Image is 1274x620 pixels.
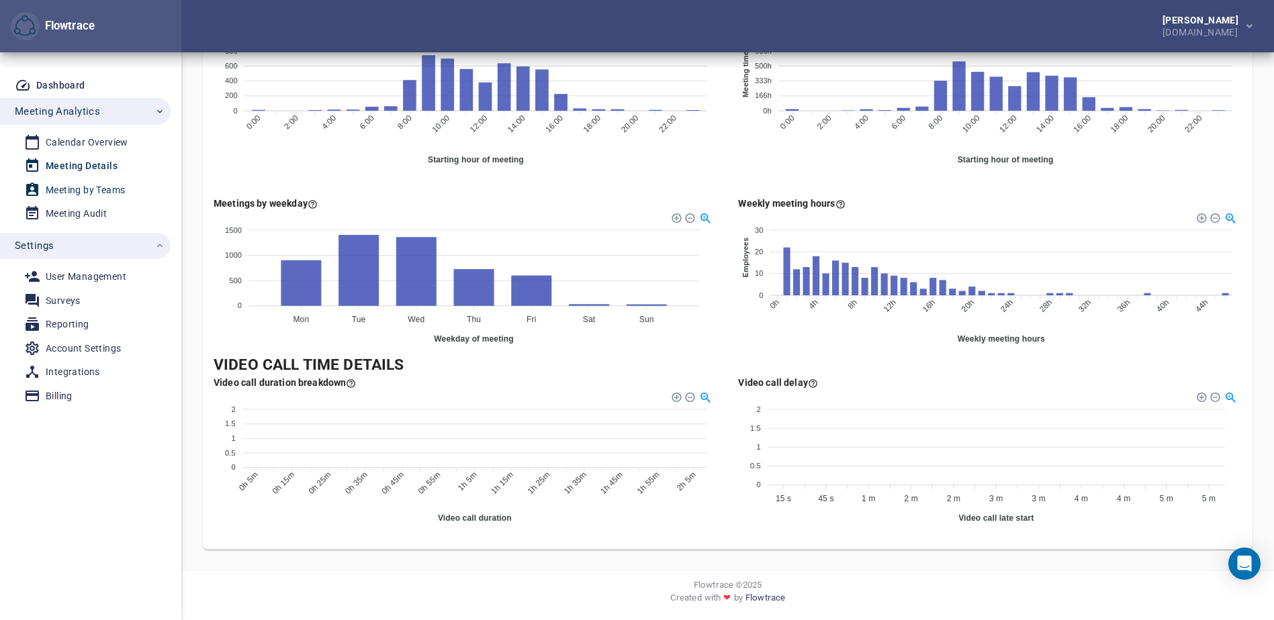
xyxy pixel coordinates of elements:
[926,113,944,131] tspan: 8:00
[214,376,356,389] div: Here you see how many meetings by the duration of it's video call (duration in 5 minute steps).
[358,113,376,131] tspan: 6:00
[739,376,818,389] div: Here you see how many meetings you organize per how late the participants join the call (15 secon...
[1201,494,1215,503] tspan: 5 m
[428,155,524,164] text: Starting hour of meeting
[225,62,238,70] tspan: 600
[846,297,859,311] tspan: 8h
[639,315,654,324] tspan: Sun
[756,405,760,413] tspan: 2
[46,364,100,380] div: Integrations
[946,494,960,503] tspan: 2 m
[430,113,452,134] tspan: 10:00
[320,113,338,131] tspan: 4:00
[562,470,588,497] tspan: 1h 35m
[15,103,100,120] span: Meeting Analytics
[307,470,333,497] tspan: 0h 25m
[231,464,235,472] tspan: 0
[225,47,238,55] tspan: 800
[1117,494,1130,503] tspan: 4 m
[231,405,235,413] tspan: 2
[768,297,781,311] tspan: 0h
[1141,11,1263,41] button: [PERSON_NAME][DOMAIN_NAME]
[14,15,36,37] img: Flowtrace
[807,297,820,311] tspan: 4h
[396,113,414,131] tspan: 8:00
[1076,297,1092,313] tspan: 32h
[46,182,125,199] div: Meeting by Teams
[11,12,95,41] div: Flowtrace
[244,113,263,131] tspan: 0:00
[1228,548,1261,580] div: Open Intercom Messenger
[40,18,95,34] div: Flowtrace
[1074,494,1087,503] tspan: 4 m
[352,315,366,324] tspan: Tue
[598,470,625,497] tspan: 1h 45m
[506,113,527,134] tspan: 14:00
[526,470,552,497] tspan: 1h 25m
[46,293,81,309] div: Surveys
[741,51,749,97] text: Meeting time
[671,212,680,221] div: Zoom In
[734,591,743,609] span: by
[229,276,242,285] tspan: 500
[815,113,833,131] tspan: 2:00
[231,434,235,442] tspan: 1
[889,113,907,131] tspan: 6:00
[1183,113,1204,134] tspan: 22:00
[46,205,107,222] div: Meeting Audit
[958,513,1034,523] text: Video call late start
[754,226,763,234] tspan: 30
[583,315,596,324] tspan: Sat
[755,91,772,99] tspan: 166h
[1163,15,1244,25] div: [PERSON_NAME]
[11,12,40,41] button: Flowtrace
[468,113,490,134] tspan: 12:00
[225,449,236,457] tspan: 0.5
[1195,212,1205,221] div: Zoom In
[225,420,236,428] tspan: 1.5
[270,470,296,497] tspan: 0h 15m
[635,470,662,497] tspan: 1h 55m
[959,297,975,313] tspan: 20h
[225,91,238,99] tspan: 200
[1159,494,1173,503] tspan: 5 m
[46,316,89,333] div: Reporting
[416,470,443,497] tspan: 0h 55m
[778,113,796,131] tspan: 0:00
[749,424,760,432] tspan: 1.5
[957,334,1044,344] text: Weekly meeting hours
[998,297,1014,313] tspan: 24h
[225,251,242,259] tspan: 1000
[989,494,1003,503] tspan: 3 m
[997,113,1019,134] tspan: 12:00
[438,513,512,523] text: Video call duration
[960,113,981,134] tspan: 10:00
[225,76,238,85] tspan: 400
[15,237,54,254] span: Settings
[1224,391,1235,402] div: Selection Zoom
[467,315,481,324] tspan: Thu
[46,340,121,357] div: Account Settings
[754,269,763,277] tspan: 10
[293,315,309,324] tspan: Mon
[527,315,536,324] tspan: Fri
[1195,391,1205,401] div: Zoom In
[957,155,1053,164] text: Starting hour of meeting
[379,470,406,497] tspan: 0h 45m
[543,113,565,134] tspan: 16:00
[619,113,641,134] tspan: 20:00
[684,391,694,401] div: Zoom Out
[904,494,917,503] tspan: 2 m
[775,494,790,503] tspan: 15 s
[282,113,300,131] tspan: 2:00
[1209,391,1218,401] div: Zoom Out
[694,578,762,591] span: Flowtrace © 2025
[1032,494,1045,503] tspan: 3 m
[1108,113,1130,134] tspan: 18:00
[408,315,424,324] tspan: Wed
[756,481,760,489] tspan: 0
[741,238,749,277] text: Employees
[756,443,760,451] tspan: 1
[1193,297,1210,313] tspan: 44h
[46,268,126,285] div: User Management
